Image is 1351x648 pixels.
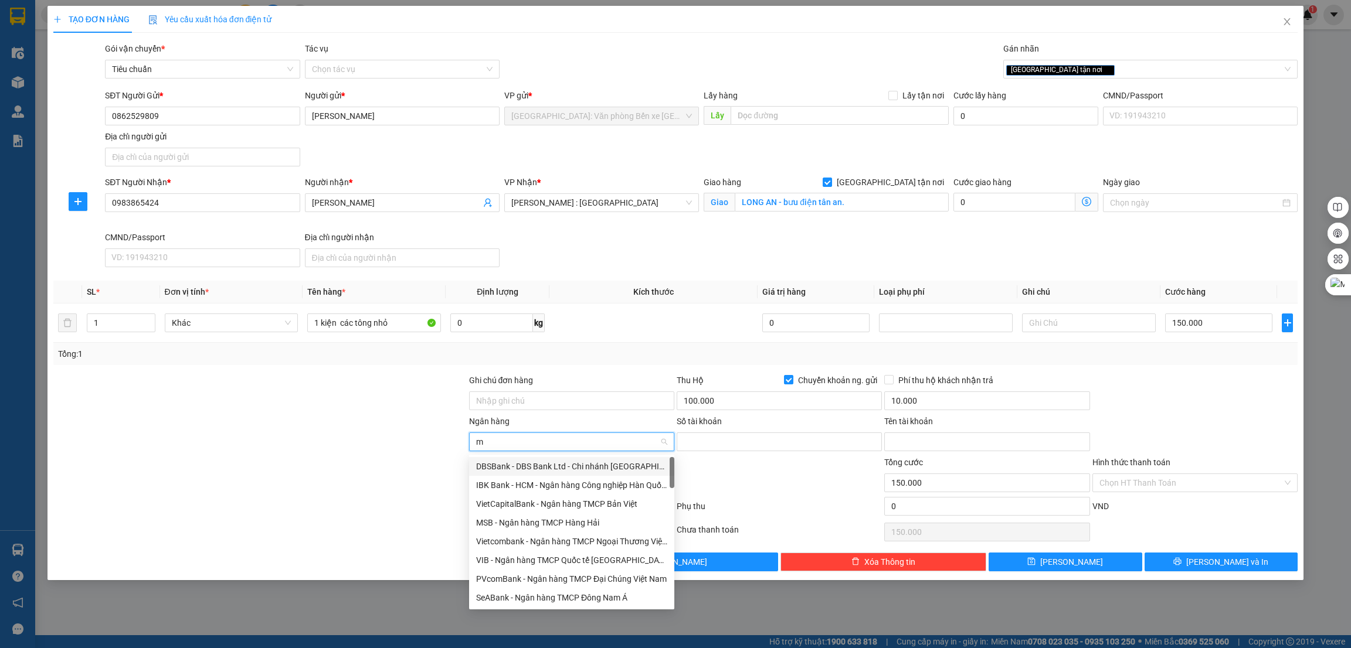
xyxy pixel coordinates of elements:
span: Gói vận chuyển [105,44,165,53]
input: Địa chỉ của người nhận [305,248,500,267]
span: Tên hàng [307,287,345,296]
span: Tổng cước [884,458,923,467]
div: Tổng: 1 [58,347,521,360]
label: Gán nhãn [1003,44,1039,53]
span: plus [53,15,62,23]
span: plus [69,197,87,206]
span: Tiêu chuẩn [112,60,293,78]
span: Hồ Chí Minh : Kho Quận 12 [511,194,692,212]
div: MSB - Ngân hàng TMCP Hàng Hải [476,516,667,529]
div: VietCapitalBank - Ngân hàng TMCP Bản Việt [469,494,674,513]
button: delete [58,313,77,332]
span: Kích thước [633,287,674,296]
div: IBK Bank - HCM - Ngân hàng Công nghiệp Hàn Quốc - Chi nhánh TP. [PERSON_NAME] [476,479,667,492]
span: [GEOGRAPHIC_DATA] tận nơi [832,176,949,189]
div: VP gửi [504,89,699,102]
span: Thu Hộ [677,376,704,385]
div: SeABank - Ngân hàng TMCP Đông Nam Á [469,588,674,607]
label: Hình thức thanh toán [1092,458,1170,467]
input: Số tài khoản [677,432,882,451]
label: Ngân hàng [469,417,510,426]
th: Loại phụ phí [874,281,1017,303]
input: Ngân hàng [476,433,659,451]
span: Giá trị hàng [762,287,806,296]
div: Vietcombank - Ngân hàng TMCP Ngoại Thương Việt Nam [469,532,674,551]
input: 0 [762,313,870,332]
span: VND [1092,502,1109,511]
input: Cước giao hàng [953,193,1075,212]
input: Dọc đường [731,106,948,125]
input: Địa chỉ của người gửi [105,148,300,166]
span: plus [1282,318,1292,328]
input: Ghi chú đơn hàng [469,391,674,410]
div: VIB - Ngân hàng TMCP Quốc tế [GEOGRAPHIC_DATA] [476,554,667,567]
input: Ghi Chú [1022,313,1156,332]
span: [PERSON_NAME] [1040,555,1103,568]
div: MSB - Ngân hàng TMCP Hàng Hải [469,513,674,532]
input: VD: Bàn, Ghế [307,313,441,332]
span: close [1104,67,1110,73]
label: Ghi chú đơn hàng [469,376,534,385]
label: Tên tài khoản [884,417,933,426]
img: icon [148,15,158,25]
div: DBSBank - DBS Bank Ltd - Chi nhánh [GEOGRAPHIC_DATA] [476,460,667,473]
strong: BIÊN NHẬN VẬN CHUYỂN BẢO AN EXPRESS [25,17,195,44]
span: Định lượng [477,287,518,296]
span: user-add [483,198,493,207]
span: Giao [704,193,735,212]
span: VP Nhận [504,178,537,187]
div: SĐT Người Gửi [105,89,300,102]
span: Lấy tận nơi [898,89,949,102]
button: Close [1271,6,1304,39]
div: Vietcombank - Ngân hàng TMCP Ngoại Thương Việt Nam [476,535,667,548]
th: Ghi chú [1017,281,1160,303]
label: Ngày giao [1103,178,1140,187]
span: Yêu cầu xuất hóa đơn điện tử [148,15,272,24]
div: VietCapitalBank - Ngân hàng TMCP Bản Việt [476,497,667,510]
input: Tên tài khoản [884,432,1089,451]
span: Phí thu hộ khách nhận trả [894,374,998,387]
span: Đơn vị tính [165,287,209,296]
span: printer [1173,557,1182,567]
label: Cước giao hàng [953,178,1011,187]
span: Khác [172,314,291,332]
button: printer[PERSON_NAME] và In [1145,552,1298,571]
span: Lấy [704,106,731,125]
div: Chưa thanh toán [675,523,883,544]
span: Chuyển khoản ng. gửi [793,374,882,387]
span: dollar-circle [1082,197,1091,206]
input: Cước lấy hàng [953,107,1098,125]
div: DBSBank - DBS Bank Ltd - Chi nhánh Thành phố Hồ Chí Minh [469,457,674,476]
label: Cước lấy hàng [953,91,1006,100]
div: Địa chỉ người gửi [105,130,300,143]
span: [PHONE_NUMBER] - [DOMAIN_NAME] [27,70,195,114]
div: VIB - Ngân hàng TMCP Quốc tế Việt Nam [469,551,674,569]
div: PVcomBank - Ngân hàng TMCP Đại Chúng Việt Nam [469,569,674,588]
span: TẠO ĐƠN HÀNG [53,15,130,24]
input: Ngày giao [1110,196,1280,209]
span: [GEOGRAPHIC_DATA] tận nơi [1006,65,1115,76]
div: Người gửi [305,89,500,102]
div: Người nhận [305,176,500,189]
button: deleteXóa Thông tin [780,552,986,571]
div: Địa chỉ người nhận [305,231,500,244]
div: IBK Bank - HCM - Ngân hàng Công nghiệp Hàn Quốc - Chi nhánh TP. Hồ Chí Minh [469,476,674,494]
div: Phụ thu [675,500,883,520]
span: Hải Phòng: Văn phòng Bến xe Thượng Lý [511,107,692,125]
div: PVcomBank - Ngân hàng TMCP Đại Chúng Việt Nam [476,572,667,585]
span: SL [87,287,96,296]
label: Số tài khoản [677,417,722,426]
span: save [1027,557,1036,567]
div: CMND/Passport [105,231,300,244]
button: [PERSON_NAME] [573,552,778,571]
label: Tác vụ [305,44,328,53]
span: [PERSON_NAME] và In [1186,555,1268,568]
span: [PERSON_NAME] [644,555,707,568]
div: CMND/Passport [1103,89,1298,102]
div: SĐT Người Nhận [105,176,300,189]
button: plus [69,192,87,211]
span: Cước hàng [1165,287,1206,296]
button: save[PERSON_NAME] [989,552,1142,571]
span: kg [533,313,545,332]
span: close [1282,17,1292,26]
